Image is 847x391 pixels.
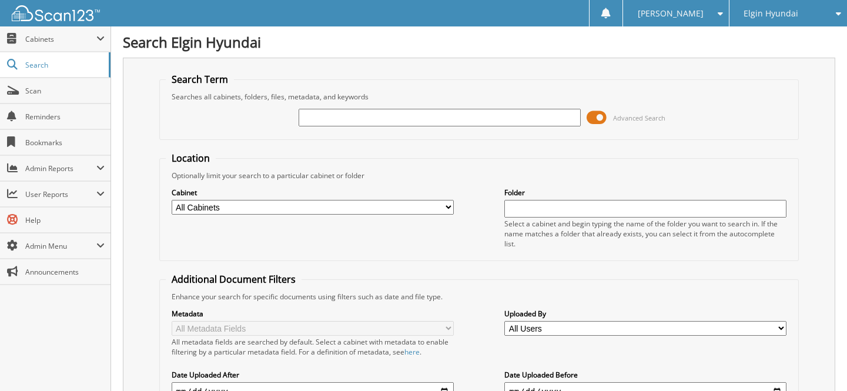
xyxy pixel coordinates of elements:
span: Scan [25,86,105,96]
label: Uploaded By [504,309,786,319]
div: Optionally limit your search to a particular cabinet or folder [166,171,793,181]
span: Admin Reports [25,163,96,173]
span: Search [25,60,103,70]
div: Enhance your search for specific documents using filters such as date and file type. [166,292,793,302]
h1: Search Elgin Hyundai [123,32,835,52]
label: Date Uploaded Before [504,370,786,380]
span: [PERSON_NAME] [638,10,704,17]
div: Searches all cabinets, folders, files, metadata, and keywords [166,92,793,102]
label: Folder [504,188,786,198]
span: Reminders [25,112,105,122]
legend: Additional Document Filters [166,273,302,286]
label: Cabinet [172,188,454,198]
label: Metadata [172,309,454,319]
span: Admin Menu [25,241,96,251]
span: User Reports [25,189,96,199]
iframe: Chat Widget [788,335,847,391]
span: Help [25,215,105,225]
img: scan123-logo-white.svg [12,5,100,21]
a: here [404,347,420,357]
legend: Location [166,152,216,165]
div: All metadata fields are searched by default. Select a cabinet with metadata to enable filtering b... [172,337,454,357]
label: Date Uploaded After [172,370,454,380]
span: Announcements [25,267,105,277]
span: Cabinets [25,34,96,44]
div: Select a cabinet and begin typing the name of the folder you want to search in. If the name match... [504,219,786,249]
span: Bookmarks [25,138,105,148]
span: Advanced Search [613,113,665,122]
legend: Search Term [166,73,234,86]
span: Elgin Hyundai [744,10,798,17]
